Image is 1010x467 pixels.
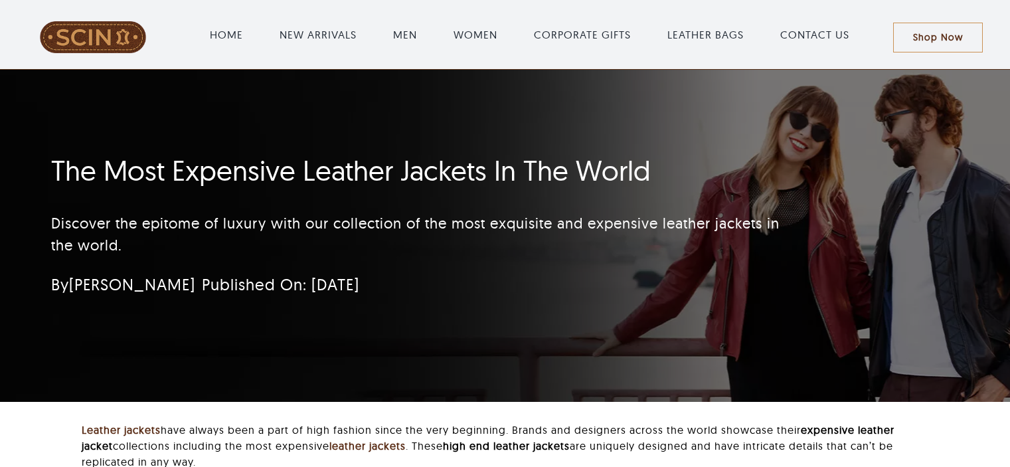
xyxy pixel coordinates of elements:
[165,13,893,56] nav: Main Menu
[51,274,195,294] span: By
[534,27,631,43] a: CORPORATE GIFTS
[913,32,963,43] span: Shop Now
[329,439,406,452] a: leather jackets
[210,27,243,43] a: HOME
[780,27,849,43] a: CONTACT US
[393,27,417,43] a: MEN
[69,274,195,294] a: [PERSON_NAME]
[280,27,357,43] a: NEW ARRIVALS
[51,154,801,187] h1: The Most Expensive Leather Jackets In The World
[51,213,801,256] p: Discover the epitome of luxury with our collection of the most exquisite and expensive leather ja...
[443,439,570,452] strong: high end leather jackets
[202,274,359,294] span: Published On: [DATE]
[667,27,744,43] a: LEATHER BAGS
[893,23,983,52] a: Shop Now
[82,423,161,436] a: Leather jackets
[454,27,497,43] a: WOMEN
